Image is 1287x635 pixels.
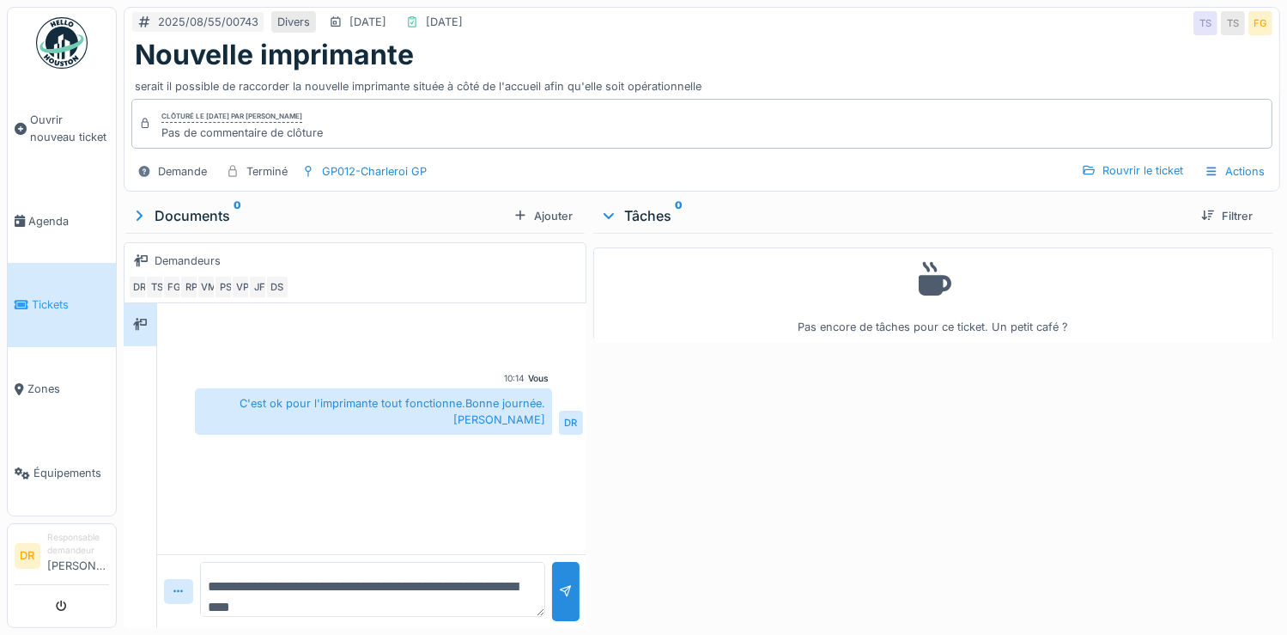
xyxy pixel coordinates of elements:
[161,111,302,123] div: Clôturé le [DATE] par [PERSON_NAME]
[604,255,1262,335] div: Pas encore de tâches pour ce ticket. Un petit café ?
[277,14,310,30] div: Divers
[33,465,109,481] span: Équipements
[145,275,169,299] div: TS
[47,531,109,581] li: [PERSON_NAME]
[1248,11,1272,35] div: FG
[36,17,88,69] img: Badge_color-CXgf-gQk.svg
[161,125,323,141] div: Pas de commentaire de clôture
[559,411,583,435] div: DR
[265,275,289,299] div: DS
[246,163,288,180] div: Terminé
[8,347,116,431] a: Zones
[27,381,109,397] span: Zones
[8,78,116,179] a: Ouvrir nouveau ticket
[504,372,525,385] div: 10:14
[507,205,580,228] div: Ajouter
[675,205,683,226] sup: 0
[158,163,207,180] div: Demande
[179,275,203,299] div: RP
[1193,11,1217,35] div: TS
[155,253,221,269] div: Demandeurs
[1221,11,1245,35] div: TS
[15,531,109,585] a: DR Responsable demandeur[PERSON_NAME]
[214,275,238,299] div: PS
[47,531,109,558] div: Responsable demandeur
[135,39,414,71] h1: Nouvelle imprimante
[8,179,116,263] a: Agenda
[131,205,507,226] div: Documents
[28,213,109,229] span: Agenda
[135,71,1269,95] div: serait il possible de raccorder la nouvelle imprimante située à côté de l'accueil afin qu'elle so...
[426,14,463,30] div: [DATE]
[15,543,40,569] li: DR
[32,296,109,313] span: Tickets
[600,205,1187,226] div: Tâches
[1194,205,1260,228] div: Filtrer
[1197,159,1272,184] div: Actions
[1075,159,1190,182] div: Rouvrir le ticket
[248,275,272,299] div: JF
[162,275,186,299] div: FG
[231,275,255,299] div: VP
[349,14,386,30] div: [DATE]
[322,163,427,180] div: GP012-Charleroi GP
[30,112,109,144] span: Ouvrir nouveau ticket
[234,205,241,226] sup: 0
[528,372,549,385] div: Vous
[197,275,221,299] div: VM
[195,388,552,435] div: C'est ok pour l'imprimante tout fonctionne.Bonne journée.[PERSON_NAME]
[158,14,258,30] div: 2025/08/55/00743
[8,431,116,516] a: Équipements
[128,275,152,299] div: DR
[8,263,116,347] a: Tickets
